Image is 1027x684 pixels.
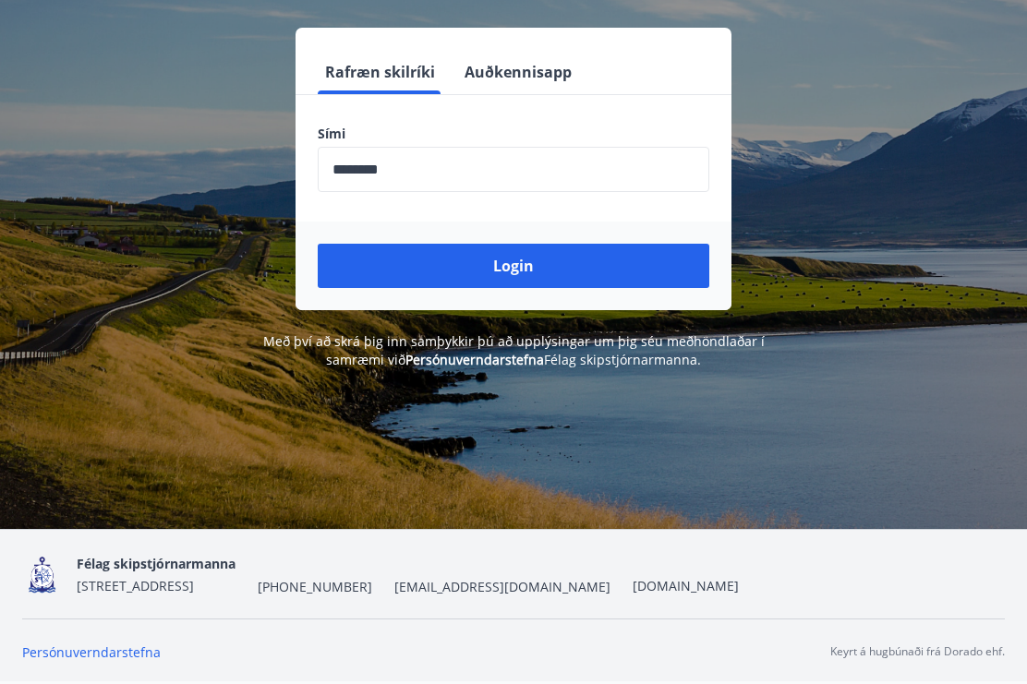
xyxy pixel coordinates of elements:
button: Auðkennisapp [457,50,579,94]
img: 4fX9JWmG4twATeQ1ej6n556Sc8UHidsvxQtc86h8.png [22,555,62,594]
a: Persónuverndarstefna [405,351,544,368]
p: Keyrt á hugbúnaði frá Dorado ehf. [830,643,1005,660]
label: Sími [318,125,709,143]
span: Með því að skrá þig inn samþykkir þú að upplýsingar um þig séu meðhöndlaðar í samræmi við Félag s... [263,332,765,368]
a: [DOMAIN_NAME] [633,577,739,594]
span: [EMAIL_ADDRESS][DOMAIN_NAME] [394,578,610,596]
button: Login [318,244,709,288]
span: [STREET_ADDRESS] [77,577,194,594]
button: Rafræn skilríki [318,50,442,94]
span: Félag skipstjórnarmanna [77,555,236,572]
a: Persónuverndarstefna [22,643,161,661]
span: [PHONE_NUMBER] [258,578,372,596]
